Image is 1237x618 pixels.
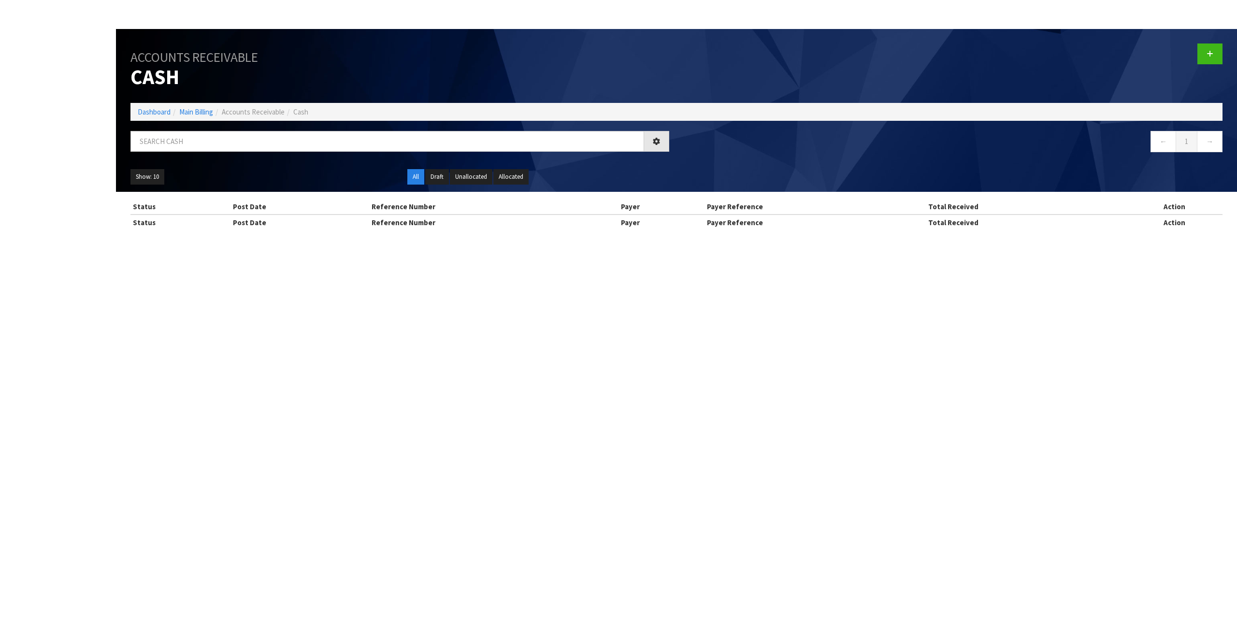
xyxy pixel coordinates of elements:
button: Draft [425,169,449,185]
small: Accounts Receivable [130,49,258,65]
th: Status [130,199,230,215]
button: Show: 10 [130,169,164,185]
button: All [407,169,424,185]
span: Cash [293,107,308,116]
th: Total Received [926,199,1126,215]
th: Action [1126,199,1223,215]
span: Accounts Receivable [222,107,285,116]
button: Unallocated [450,169,492,185]
th: Total Received [926,215,1126,230]
input: Search cash [130,131,644,152]
th: Reference Number [369,199,618,215]
nav: Page navigation [684,131,1223,155]
h1: Cash [130,43,669,88]
th: Status [130,215,230,230]
a: Dashboard [138,107,171,116]
button: Allocated [493,169,529,185]
a: ← [1151,131,1176,152]
a: Main Billing [179,107,213,116]
th: Action [1126,215,1223,230]
th: Payer [618,215,705,230]
th: Payer Reference [705,199,926,215]
a: → [1197,131,1223,152]
a: 1 [1176,131,1197,152]
th: Post Date [230,199,369,215]
th: Reference Number [369,215,618,230]
th: Payer Reference [705,215,926,230]
th: Payer [618,199,705,215]
th: Post Date [230,215,369,230]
